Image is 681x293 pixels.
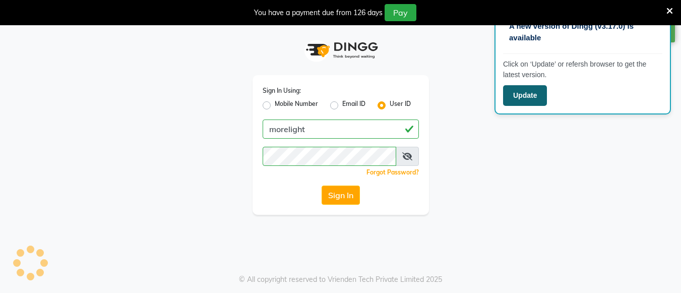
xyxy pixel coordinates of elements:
[263,86,301,95] label: Sign In Using:
[390,99,411,111] label: User ID
[263,120,419,139] input: Username
[342,99,365,111] label: Email ID
[275,99,318,111] label: Mobile Number
[366,168,419,176] a: Forgot Password?
[322,186,360,205] button: Sign In
[503,59,662,80] p: Click on ‘Update’ or refersh browser to get the latest version.
[509,21,656,43] p: A new version of Dingg (v3.17.0) is available
[254,8,383,18] div: You have a payment due from 126 days
[385,4,416,21] button: Pay
[263,147,396,166] input: Username
[503,85,547,106] button: Update
[300,35,381,65] img: logo1.svg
